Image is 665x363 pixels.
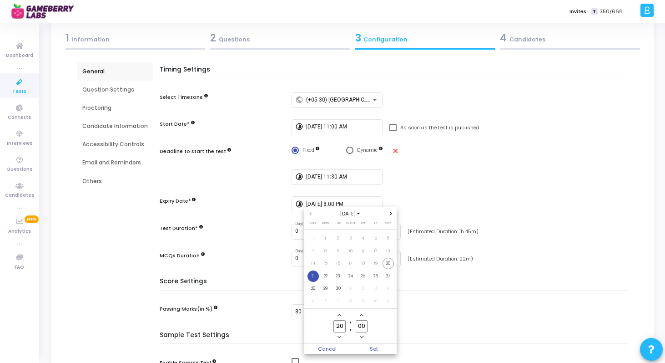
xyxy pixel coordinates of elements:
[358,245,369,257] span: 11
[307,271,319,282] span: 21
[382,270,394,282] td: September 27, 2025
[319,245,332,257] td: September 8, 2025
[307,245,319,257] span: 7
[345,233,356,244] span: 3
[345,296,356,307] span: 8
[332,296,344,307] span: 7
[385,220,391,225] span: Sat
[337,210,364,218] span: [DATE]
[332,245,344,257] span: 9
[307,232,319,245] td: August 31, 2025
[369,295,382,307] td: October 10, 2025
[307,257,319,270] td: September 14, 2025
[344,220,357,229] th: Wednesday
[319,232,332,245] td: September 1, 2025
[344,295,357,307] td: October 8, 2025
[382,282,394,295] td: October 4, 2025
[307,220,319,229] th: Sunday
[345,258,356,269] span: 17
[358,333,365,341] button: Minus a minute
[382,245,394,257] td: September 13, 2025
[357,232,369,245] td: September 4, 2025
[382,232,394,245] td: September 6, 2025
[357,257,369,270] td: September 18, 2025
[357,295,369,307] td: October 9, 2025
[370,245,381,257] span: 12
[358,296,369,307] span: 9
[320,245,331,257] span: 8
[320,271,331,282] span: 22
[369,282,382,295] td: October 3, 2025
[369,245,382,257] td: September 12, 2025
[344,245,357,257] td: September 10, 2025
[319,295,332,307] td: October 6, 2025
[332,232,344,245] td: September 2, 2025
[307,296,319,307] span: 5
[320,233,331,244] span: 1
[382,220,394,229] th: Saturday
[307,270,319,282] td: September 21, 2025
[374,220,377,225] span: Fri
[345,245,356,257] span: 10
[307,295,319,307] td: October 5, 2025
[351,344,397,354] button: Set
[357,270,369,282] td: September 25, 2025
[383,245,394,257] span: 13
[358,233,369,244] span: 4
[383,296,394,307] span: 11
[344,257,357,270] td: September 17, 2025
[332,295,344,307] td: October 7, 2025
[319,257,332,270] td: September 15, 2025
[332,271,344,282] span: 23
[304,344,351,354] button: Cancel
[307,258,319,269] span: 14
[344,270,357,282] td: September 24, 2025
[344,232,357,245] td: September 3, 2025
[358,283,369,294] span: 2
[307,233,319,244] span: 31
[382,257,394,270] td: September 20, 2025
[345,283,356,294] span: 1
[369,220,382,229] th: Friday
[307,210,314,218] button: Previous month
[319,220,332,229] th: Monday
[357,220,369,229] th: Thursday
[369,270,382,282] td: September 26, 2025
[322,220,329,225] span: Mon
[332,245,344,257] td: September 9, 2025
[383,271,394,282] span: 27
[319,270,332,282] td: September 22, 2025
[320,283,331,294] span: 29
[370,283,381,294] span: 3
[332,282,344,295] td: September 30, 2025
[358,258,369,269] span: 18
[337,210,364,218] button: Choose month and year
[320,258,331,269] span: 15
[358,312,365,319] button: Add a minute
[332,258,344,269] span: 16
[360,220,366,225] span: Thu
[332,220,344,229] th: Tuesday
[387,210,394,218] button: Next month
[357,245,369,257] td: September 11, 2025
[336,312,343,319] button: Add a hour
[370,233,381,244] span: 5
[345,271,356,282] span: 24
[307,283,319,294] span: 28
[370,296,381,307] span: 10
[369,232,382,245] td: September 5, 2025
[307,282,319,295] td: September 28, 2025
[382,295,394,307] td: October 11, 2025
[335,220,342,225] span: Tue
[344,282,357,295] td: October 1, 2025
[319,282,332,295] td: September 29, 2025
[369,257,382,270] td: September 19, 2025
[370,271,381,282] span: 26
[346,220,355,225] span: Wed
[358,271,369,282] span: 25
[332,283,344,294] span: 30
[383,233,394,244] span: 6
[383,258,394,269] span: 20
[370,258,381,269] span: 19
